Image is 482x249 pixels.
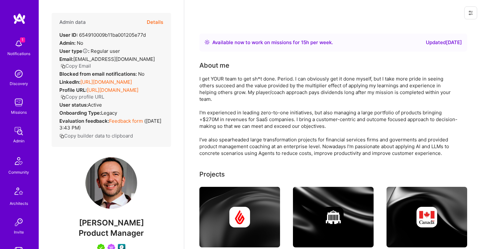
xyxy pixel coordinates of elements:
[85,157,137,209] img: User Avatar
[61,95,65,100] i: icon Copy
[59,71,138,77] strong: Blocked from email notifications:
[59,32,146,38] div: 654910009b11ba001205e77d
[199,169,225,179] div: Projects
[12,37,25,50] img: bell
[12,125,25,138] img: admin teamwork
[12,67,25,80] img: discovery
[59,56,73,62] strong: Email:
[417,207,437,227] img: Company logo
[59,118,163,131] div: ( [DATE] 3:43 PM )
[59,71,145,77] div: No
[52,218,171,228] span: [PERSON_NAME]
[13,138,25,144] div: Admin
[109,118,143,124] a: Feedback form
[61,62,91,69] button: Copy Email
[59,132,133,139] button: Copy builder data to clipboard
[10,80,28,87] div: Discovery
[14,229,24,235] div: Invite
[426,39,462,46] div: Updated [DATE]
[59,19,86,25] h4: Admin data
[59,40,75,46] strong: Admin:
[88,102,102,108] span: Active
[59,48,89,54] strong: User type :
[61,64,65,69] i: icon Copy
[59,110,101,116] strong: Onboarding Type:
[10,200,28,207] div: Architects
[59,87,87,93] strong: Profile URL:
[59,118,109,124] strong: Evaluation feedback:
[61,93,104,100] button: Copy profile URL
[11,153,26,169] img: Community
[387,187,467,247] img: cover
[199,187,280,247] img: cover
[301,39,306,45] span: 15
[13,13,26,24] img: logo
[8,169,29,176] div: Community
[147,13,163,32] button: Details
[205,40,210,45] img: Availability
[59,134,64,139] i: icon Copy
[20,37,25,43] span: 1
[87,87,138,93] a: [URL][DOMAIN_NAME]
[59,79,80,85] strong: LinkedIn:
[11,185,26,200] img: Architects
[293,187,374,247] img: cover
[12,96,25,109] img: teamwork
[199,75,457,157] div: I get YOUR team to get sh*t done. Period. I can obviously get it done myself, but I take more pri...
[59,40,83,46] div: No
[80,79,132,85] a: [URL][DOMAIN_NAME]
[323,207,344,227] img: Company logo
[59,32,78,38] strong: User ID:
[59,48,120,54] div: Regular user
[73,56,155,62] span: [EMAIL_ADDRESS][DOMAIN_NAME]
[101,110,117,116] span: legacy
[199,61,229,70] div: About me
[82,48,88,54] i: Help
[12,216,25,229] img: Invite
[7,50,30,57] div: Notifications
[79,228,144,238] span: Product Manager
[229,207,250,227] img: Company logo
[59,102,88,108] strong: User status:
[11,109,27,116] div: Missions
[212,39,333,46] div: Available now to work on missions for h per week .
